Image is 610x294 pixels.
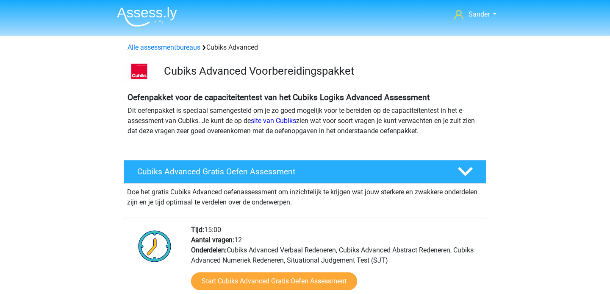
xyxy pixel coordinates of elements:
[133,225,176,267] img: Klok
[124,63,154,82] img: logo-cubiks-300x193.png
[128,43,200,51] a: Alle assessmentbureaus
[117,7,177,27] img: Assessly
[124,42,486,53] div: Cubiks Advanced
[191,246,227,254] b: Onderdelen:
[251,117,296,125] a: site van Cubiks
[120,160,490,184] a: Cubiks Advanced Gratis Oefen Assessment
[128,92,430,102] b: Oefenpakket voor de capaciteitentest van het Cubiks Logiks Advanced Assessment
[191,226,204,234] b: Tijd:
[191,272,357,290] a: Start Cubiks Advanced Gratis Oefen Assessment
[137,167,444,176] h4: Cubiks Advanced Gratis Oefen Assessment
[164,64,480,78] h3: Cubiks Advanced Voorbereidingspakket
[451,9,500,20] a: Sander
[124,184,486,207] div: Doe het gratis Cubiks Advanced oefenassessment om inzichtelijk te krijgen wat jouw sterkere en zw...
[191,236,234,244] b: Aantal vragen:
[128,106,482,136] p: Dit oefenpakket is speciaal samengesteld om je zo goed mogelijk voor te bereiden op de capaciteit...
[469,10,490,18] span: Sander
